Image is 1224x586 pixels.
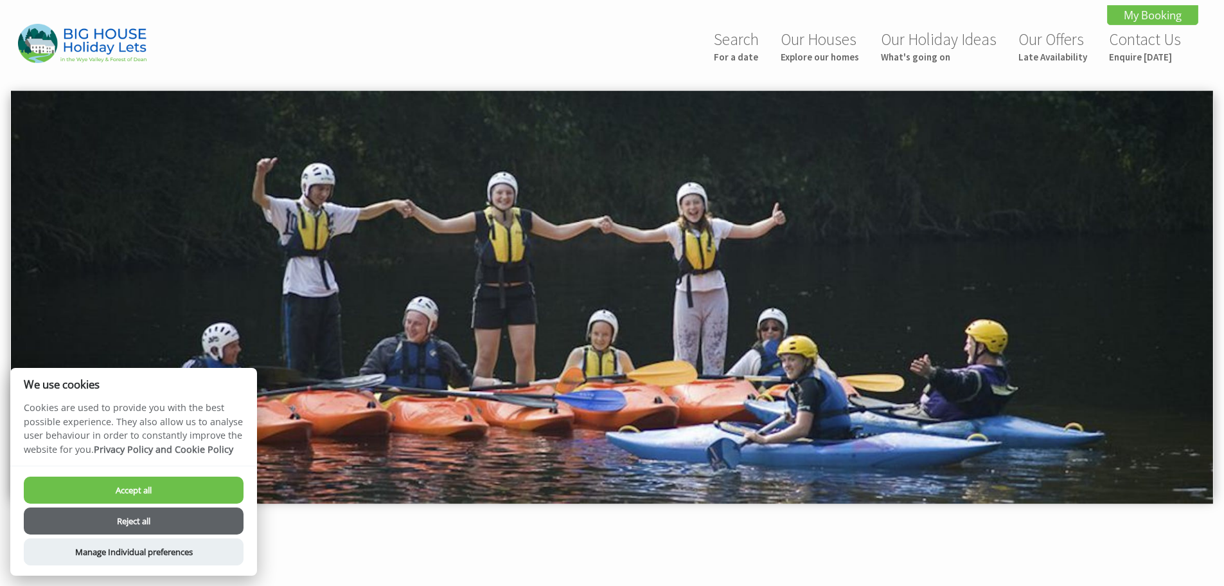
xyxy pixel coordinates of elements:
[881,51,997,63] small: What's going on
[24,508,244,535] button: Reject all
[10,378,257,390] h2: We use cookies
[1018,51,1087,63] small: Late Availability
[881,29,997,63] a: Our Holiday IdeasWhat's going on
[24,538,244,565] button: Manage Individual preferences
[1107,5,1198,25] a: My Booking
[781,29,859,63] a: Our HousesExplore our homes
[24,477,244,504] button: Accept all
[1109,51,1181,63] small: Enquire [DATE]
[1018,29,1087,63] a: Our OffersLate Availability
[94,443,233,455] a: Privacy Policy and Cookie Policy
[781,51,859,63] small: Explore our homes
[18,24,146,63] img: Big House Holiday Lets
[714,29,759,63] a: SearchFor a date
[1109,29,1181,63] a: Contact UsEnquire [DATE]
[714,51,759,63] small: For a date
[10,401,257,466] p: Cookies are used to provide you with the best possible experience. They also allow us to analyse ...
